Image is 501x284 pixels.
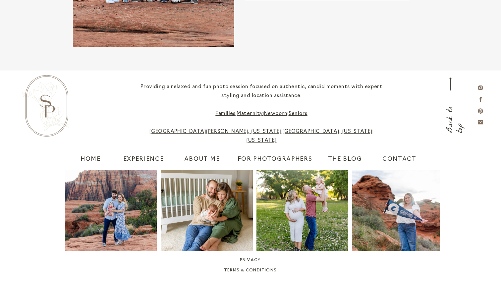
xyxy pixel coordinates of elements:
[289,111,307,116] a: Seniors
[121,155,166,164] a: Experience
[446,93,455,133] a: Back to top
[149,129,281,134] a: [GEOGRAPHIC_DATA][PERSON_NAME], [US_STATE]
[234,155,316,164] a: For Photographers
[170,267,331,275] a: Terms & Conditions
[320,155,369,164] a: The blog
[81,155,97,164] a: home
[215,111,236,116] a: Families
[283,129,372,134] a: [GEOGRAPHIC_DATA], [US_STATE]
[177,257,324,264] a: Privacy
[382,155,409,164] a: contact
[138,83,385,146] p: Providing a relaxed and fun photo session focused on authentic, candid moments with expert stylin...
[177,155,227,164] a: About Me
[247,138,277,143] a: [US_STATE]
[264,111,287,116] a: Newborn
[237,111,263,116] a: Maternity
